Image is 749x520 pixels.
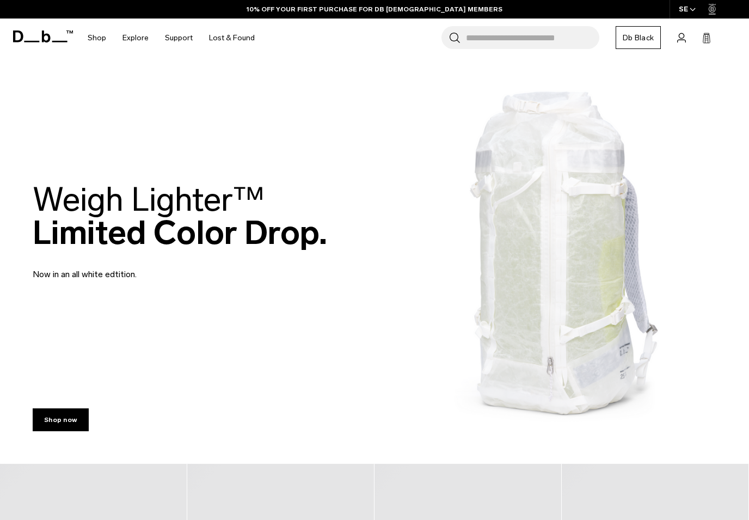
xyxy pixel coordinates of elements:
a: Lost & Found [209,19,255,57]
h2: Limited Color Drop. [33,183,327,249]
a: Shop [88,19,106,57]
a: 10% OFF YOUR FIRST PURCHASE FOR DB [DEMOGRAPHIC_DATA] MEMBERS [247,4,502,14]
a: Db Black [616,26,661,49]
a: Explore [122,19,149,57]
nav: Main Navigation [79,19,263,57]
a: Shop now [33,408,89,431]
p: Now in an all white edtition. [33,255,294,281]
a: Support [165,19,193,57]
span: Weigh Lighter™ [33,180,265,219]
